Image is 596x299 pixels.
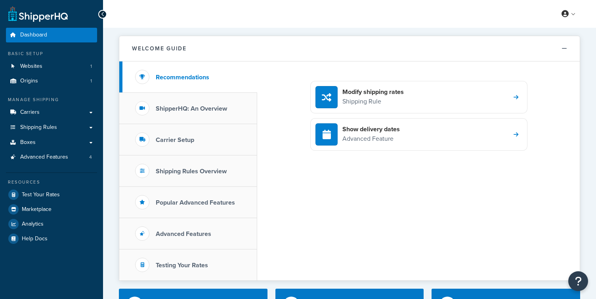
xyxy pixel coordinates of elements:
[6,59,97,74] li: Websites
[132,46,187,52] h2: Welcome Guide
[6,150,97,165] a: Advanced Features4
[6,150,97,165] li: Advanced Features
[156,105,227,112] h3: ShipperHQ: An Overview
[6,179,97,186] div: Resources
[6,96,97,103] div: Manage Shipping
[156,74,209,81] h3: Recommendations
[90,78,92,84] span: 1
[90,63,92,70] span: 1
[6,50,97,57] div: Basic Setup
[6,74,97,88] li: Origins
[20,124,57,131] span: Shipping Rules
[342,96,404,107] p: Shipping Rule
[119,36,580,61] button: Welcome Guide
[156,136,194,144] h3: Carrier Setup
[20,109,40,116] span: Carriers
[156,262,208,269] h3: Testing Your Rates
[89,154,92,161] span: 4
[6,74,97,88] a: Origins1
[568,271,588,291] button: Open Resource Center
[342,134,400,144] p: Advanced Feature
[6,232,97,246] a: Help Docs
[156,199,235,206] h3: Popular Advanced Features
[20,32,47,38] span: Dashboard
[156,168,227,175] h3: Shipping Rules Overview
[22,206,52,213] span: Marketplace
[156,230,211,238] h3: Advanced Features
[342,88,404,96] h4: Modify shipping rates
[6,188,97,202] a: Test Your Rates
[20,154,68,161] span: Advanced Features
[6,105,97,120] a: Carriers
[6,120,97,135] a: Shipping Rules
[6,135,97,150] a: Boxes
[20,139,36,146] span: Boxes
[6,28,97,42] a: Dashboard
[342,125,400,134] h4: Show delivery dates
[6,59,97,74] a: Websites1
[20,63,42,70] span: Websites
[6,217,97,231] a: Analytics
[20,78,38,84] span: Origins
[22,236,48,242] span: Help Docs
[22,192,60,198] span: Test Your Rates
[6,202,97,217] a: Marketplace
[22,221,44,228] span: Analytics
